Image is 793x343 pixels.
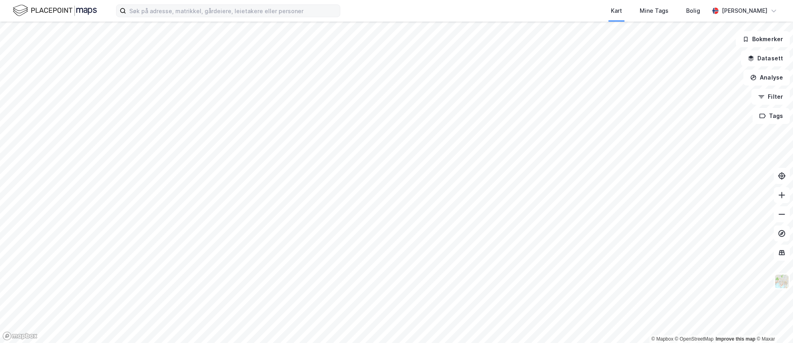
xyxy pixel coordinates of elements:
img: Z [774,274,789,289]
a: Improve this map [716,336,755,342]
a: Mapbox homepage [2,331,38,341]
div: Bolig [686,6,700,16]
a: Mapbox [651,336,673,342]
button: Tags [753,108,790,124]
button: Bokmerker [736,31,790,47]
div: [PERSON_NAME] [722,6,767,16]
img: logo.f888ab2527a4732fd821a326f86c7f29.svg [13,4,97,18]
button: Filter [751,89,790,105]
div: Kontrollprogram for chat [753,305,793,343]
a: OpenStreetMap [675,336,714,342]
input: Søk på adresse, matrikkel, gårdeiere, leietakere eller personer [126,5,340,17]
div: Mine Tags [640,6,669,16]
iframe: Chat Widget [753,305,793,343]
button: Analyse [743,70,790,86]
div: Kart [611,6,622,16]
button: Datasett [741,50,790,66]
